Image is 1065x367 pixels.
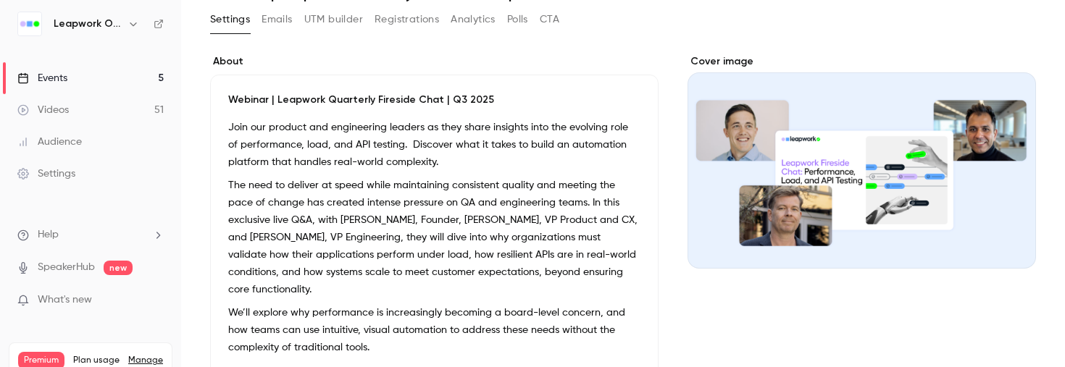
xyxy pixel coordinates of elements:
[38,292,92,308] span: What's new
[228,304,640,356] p: We’ll explore why performance is increasingly becoming a board-level concern, and how teams can u...
[304,8,363,31] button: UTM builder
[17,135,82,149] div: Audience
[507,8,528,31] button: Polls
[375,8,439,31] button: Registrations
[228,93,640,107] p: Webinar | Leapwork Quarterly Fireside Chat | Q3 2025
[128,355,163,366] a: Manage
[451,8,496,31] button: Analytics
[54,17,122,31] h6: Leapwork Online Event
[262,8,292,31] button: Emails
[210,8,250,31] button: Settings
[18,12,41,35] img: Leapwork Online Event
[17,227,164,242] li: help-dropdown-opener
[146,294,164,307] iframe: Noticeable Trigger
[73,355,120,366] span: Plan usage
[228,119,640,171] p: Join our product and engineering leaders as they share insights into the evolving role of perform...
[17,71,67,85] div: Events
[688,54,1036,69] label: Cover image
[104,261,133,275] span: new
[17,166,75,181] div: Settings
[17,103,69,117] div: Videos
[38,227,59,242] span: Help
[688,54,1036,269] section: Cover image
[540,8,559,31] button: CTA
[210,54,659,69] label: About
[228,177,640,298] p: The need to deliver at speed while maintaining consistent quality and meeting the pace of change ...
[38,260,95,275] a: SpeakerHub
